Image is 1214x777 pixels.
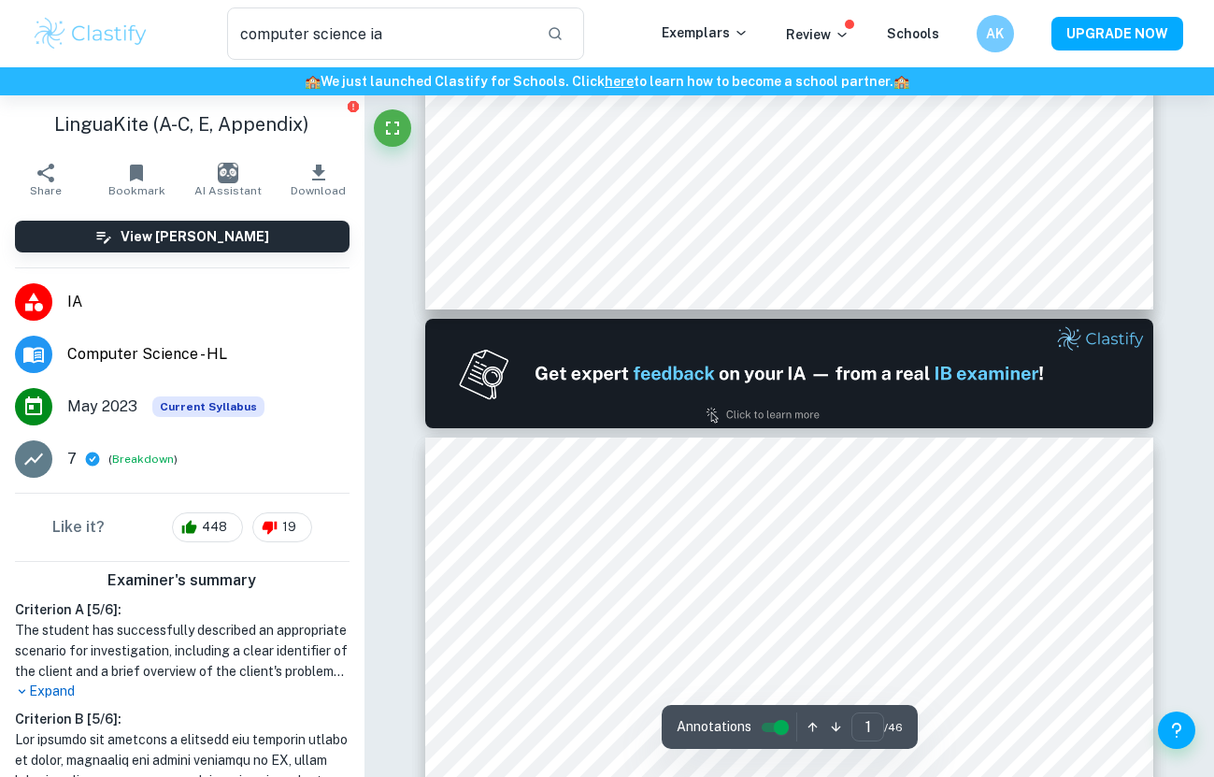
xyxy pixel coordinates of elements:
[194,184,262,197] span: AI Assistant
[108,184,165,197] span: Bookmark
[227,7,533,60] input: Search for any exemplars...
[15,110,350,138] h1: LinguaKite (A-C, E, Appendix)
[252,512,312,542] div: 19
[67,291,350,313] span: IA
[15,709,350,729] h6: Criterion B [ 5 / 6 ]:
[91,153,181,206] button: Bookmark
[273,153,364,206] button: Download
[977,15,1014,52] button: AK
[291,184,346,197] span: Download
[67,343,350,366] span: Computer Science - HL
[30,184,62,197] span: Share
[182,153,273,206] button: AI Assistant
[786,24,850,45] p: Review
[192,518,237,537] span: 448
[67,448,77,470] p: 7
[425,319,1153,428] img: Ad
[305,74,321,89] span: 🏫
[7,569,357,592] h6: Examiner's summary
[1158,712,1195,749] button: Help and Feedback
[272,518,307,537] span: 19
[152,396,264,417] span: Current Syllabus
[15,620,350,682] h1: The student has successfully described an appropriate scenario for investigation, including a cle...
[4,71,1210,92] h6: We just launched Clastify for Schools. Click to learn how to become a school partner.
[677,717,751,737] span: Annotations
[15,599,350,620] h6: Criterion A [ 5 / 6 ]:
[152,396,264,417] div: This exemplar is based on the current syllabus. Feel free to refer to it for inspiration/ideas wh...
[112,451,174,468] button: Breakdown
[1051,17,1183,50] button: UPGRADE NOW
[887,26,939,41] a: Schools
[32,15,150,52] img: Clastify logo
[52,516,105,539] h6: Like it?
[15,682,350,701] p: Expand
[374,109,411,147] button: Fullscreen
[893,74,909,89] span: 🏫
[662,22,749,43] p: Exemplars
[172,512,243,542] div: 448
[884,719,903,736] span: / 46
[121,226,269,247] h6: View [PERSON_NAME]
[67,396,137,418] span: May 2023
[218,163,238,183] img: AI Assistant
[15,221,350,252] button: View [PERSON_NAME]
[984,23,1006,44] h6: AK
[605,74,634,89] a: here
[347,99,361,113] button: Report issue
[108,451,178,468] span: ( )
